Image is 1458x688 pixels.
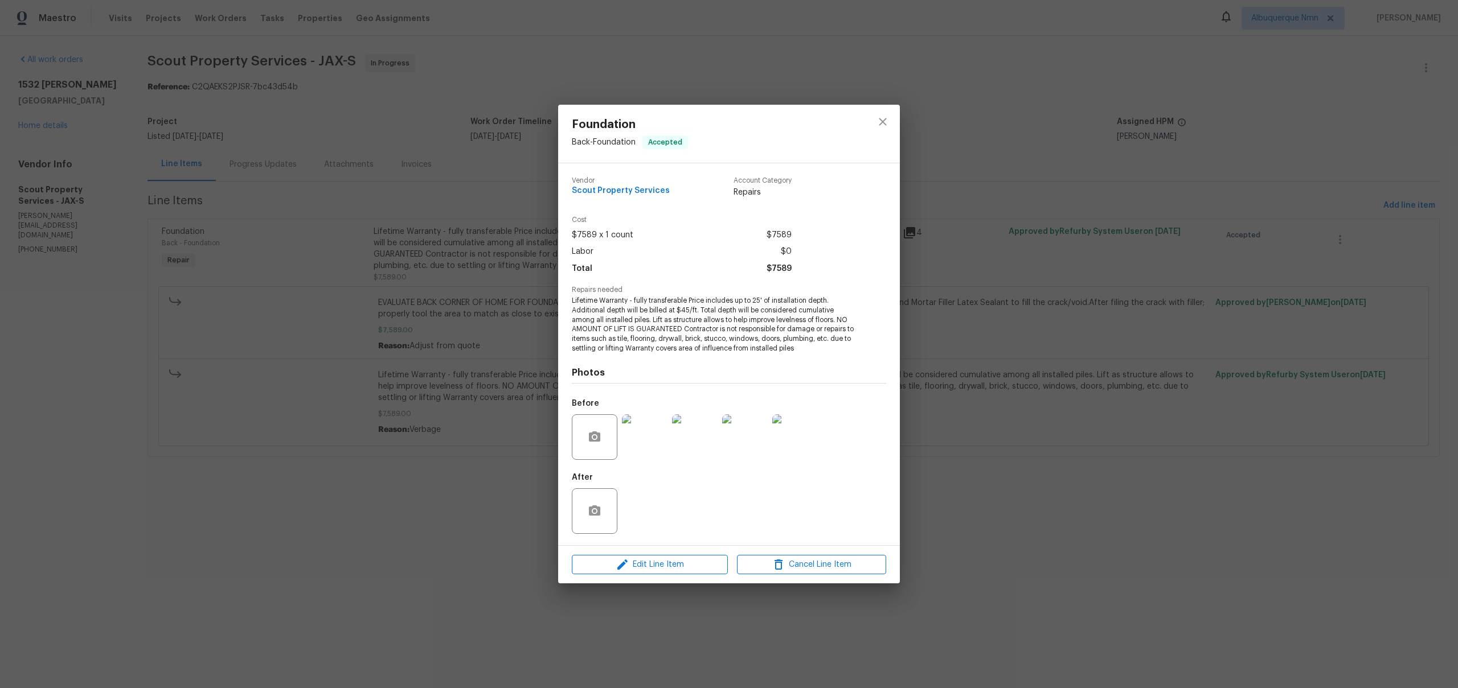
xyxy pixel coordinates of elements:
h4: Photos [572,367,886,378]
span: $7589 x 1 count [572,227,633,244]
button: close [869,108,896,135]
h5: After [572,473,593,481]
span: Lifetime Warranty - fully transferable Price includes up to 25' of installation depth. Additional... [572,296,855,353]
span: Labor [572,244,593,260]
span: Scout Property Services [572,187,670,195]
span: Vendor [572,177,670,184]
span: Accepted [644,137,687,148]
span: Foundation [572,118,688,131]
span: Total [572,261,592,277]
button: Edit Line Item [572,555,728,575]
span: Edit Line Item [575,558,724,572]
span: Repairs needed [572,286,886,294]
h5: Before [572,399,599,407]
span: Account Category [734,177,792,184]
span: $7589 [767,261,792,277]
button: Cancel Line Item [737,555,886,575]
span: Cancel Line Item [740,558,883,572]
span: Repairs [734,187,792,198]
span: Cost [572,216,792,224]
span: $7589 [767,227,792,244]
span: Back - Foundation [572,138,636,146]
span: $0 [781,244,792,260]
